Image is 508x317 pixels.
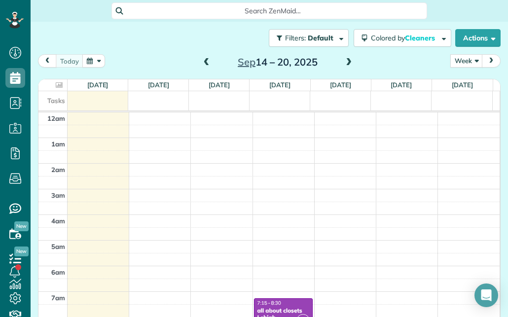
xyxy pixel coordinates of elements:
span: 2am [51,166,65,174]
span: 4am [51,217,65,225]
h2: 14 – 20, 2025 [216,57,339,68]
span: New [14,221,29,231]
span: 7am [51,294,65,302]
a: [DATE] [87,81,109,89]
span: Filters: [285,34,306,42]
button: next [482,54,501,68]
span: 1am [51,140,65,148]
a: [DATE] [148,81,169,89]
a: [DATE] [209,81,230,89]
span: 12am [47,114,65,122]
button: prev [38,54,57,68]
button: Filters: Default [269,29,349,47]
button: Week [450,54,483,68]
a: [DATE] [391,81,412,89]
span: Cleaners [405,34,436,42]
span: 5am [51,243,65,250]
span: New [14,247,29,256]
span: 3am [51,191,65,199]
a: Filters: Default [264,29,349,47]
button: today [56,54,83,68]
span: 6am [51,268,65,276]
a: [DATE] [452,81,473,89]
div: Open Intercom Messenger [474,283,498,307]
a: [DATE] [330,81,351,89]
span: Colored by [371,34,438,42]
span: Default [308,34,334,42]
span: Tasks [47,97,65,105]
button: Actions [455,29,501,47]
a: [DATE] [269,81,290,89]
span: Sep [238,56,255,68]
button: Colored byCleaners [354,29,451,47]
span: 7:15 - 8:30 [257,300,281,306]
